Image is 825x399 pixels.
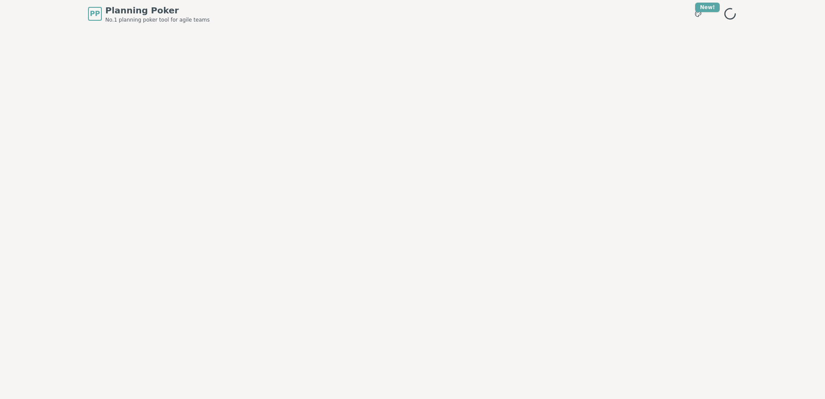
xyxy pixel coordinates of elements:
span: No.1 planning poker tool for agile teams [105,16,210,23]
button: New! [690,6,706,22]
div: New! [695,3,720,12]
a: PPPlanning PokerNo.1 planning poker tool for agile teams [88,4,210,23]
span: PP [90,9,100,19]
span: Planning Poker [105,4,210,16]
